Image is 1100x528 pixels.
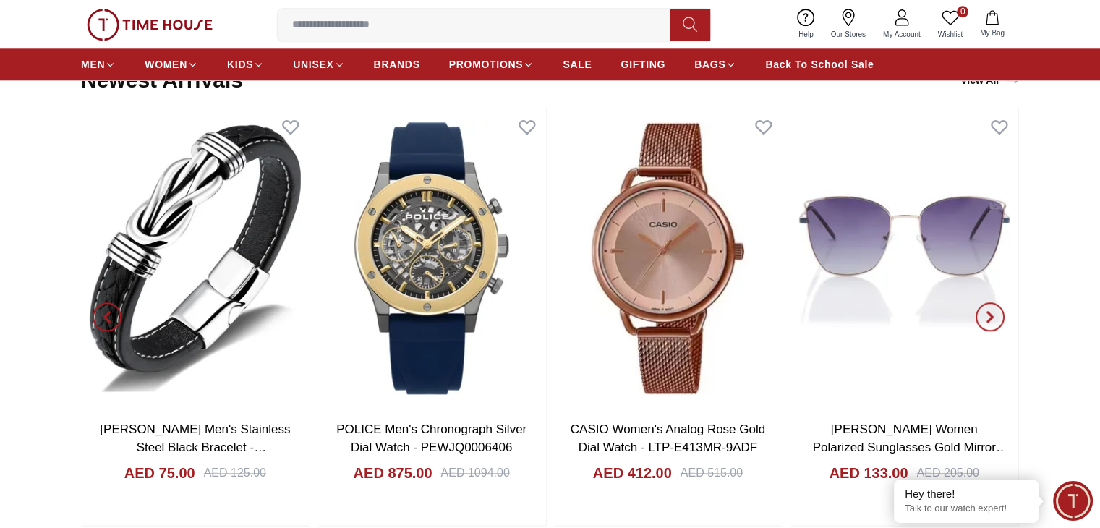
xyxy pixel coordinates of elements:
a: Our Stores [822,6,874,43]
a: Help [790,6,822,43]
a: BAGS [694,51,736,77]
span: PROMOTIONS [449,57,524,72]
button: My Bag [971,7,1013,41]
span: 0 [957,6,968,17]
img: CASIO Women's Analog Rose Gold Dial Watch - LTP-E413MR-9ADF [554,108,783,408]
img: ... [87,9,213,41]
img: LEE COOPER Men's Stainless Steel Black Bracelet - LC.B.01118.631 [81,108,310,408]
h2: Newest Arrivals [81,67,243,93]
a: POLICE Men's Chronograph Silver Dial Watch - PEWJQ0006406 [336,422,526,455]
a: KIDS [227,51,264,77]
span: My Bag [974,27,1010,38]
div: AED 205.00 [916,464,979,482]
span: SALE [563,57,592,72]
span: WOMEN [145,57,187,72]
a: BRANDS [374,51,420,77]
span: MEN [81,57,105,72]
a: [PERSON_NAME] Men's Stainless Steel Black Bracelet - LC.B.01118.631 [100,422,290,473]
a: WOMEN [145,51,198,77]
span: Wishlist [932,29,968,40]
div: AED 125.00 [204,464,266,482]
span: KIDS [227,57,253,72]
span: BAGS [694,57,725,72]
a: MEN [81,51,116,77]
h4: AED 75.00 [124,463,195,483]
a: [PERSON_NAME] Women Polarized Sunglasses Gold Mirror Lens - LC1202C03 [813,422,1008,473]
h4: AED 875.00 [354,463,432,483]
span: UNISEX [293,57,333,72]
div: AED 515.00 [681,464,743,482]
a: CASIO Women's Analog Rose Gold Dial Watch - LTP-E413MR-9ADF [571,422,765,455]
span: Help [793,29,819,40]
span: Our Stores [825,29,871,40]
a: 0Wishlist [929,6,971,43]
a: PROMOTIONS [449,51,534,77]
a: Back To School Sale [765,51,874,77]
h4: AED 412.00 [593,463,672,483]
p: Talk to our watch expert! [905,503,1028,515]
a: View All [958,70,1022,90]
a: SALE [563,51,592,77]
div: AED 1094.00 [441,464,510,482]
span: BRANDS [374,57,420,72]
a: GIFTING [621,51,665,77]
div: Hey there! [905,487,1028,501]
span: Back To School Sale [765,57,874,72]
img: POLICE Men's Chronograph Silver Dial Watch - PEWJQ0006406 [317,108,546,408]
h4: AED 133.00 [830,463,908,483]
a: UNISEX [293,51,344,77]
div: Chat Widget [1053,481,1093,521]
span: GIFTING [621,57,665,72]
img: LEE COOPER Women Polarized Sunglasses Gold Mirror Lens - LC1202C03 [790,108,1018,408]
span: My Account [877,29,926,40]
